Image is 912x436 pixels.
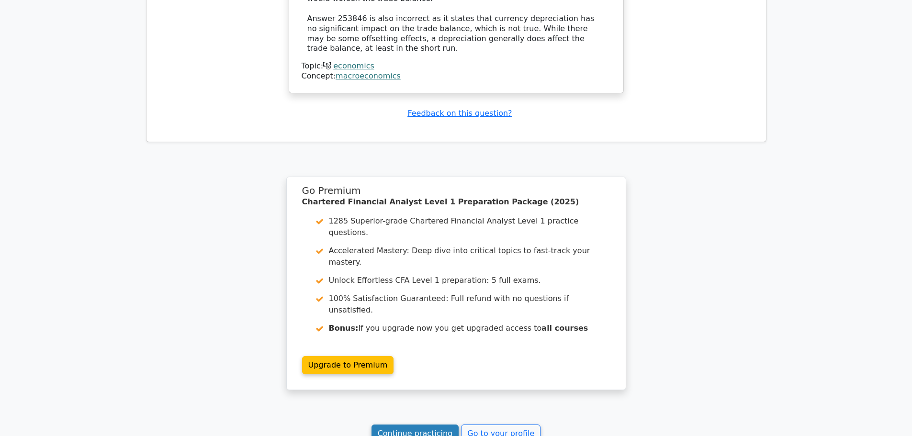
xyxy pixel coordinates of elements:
a: economics [333,61,374,70]
a: Upgrade to Premium [302,356,394,374]
a: macroeconomics [336,71,401,80]
div: Concept: [302,71,611,81]
div: Topic: [302,61,611,71]
a: Feedback on this question? [407,109,512,118]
